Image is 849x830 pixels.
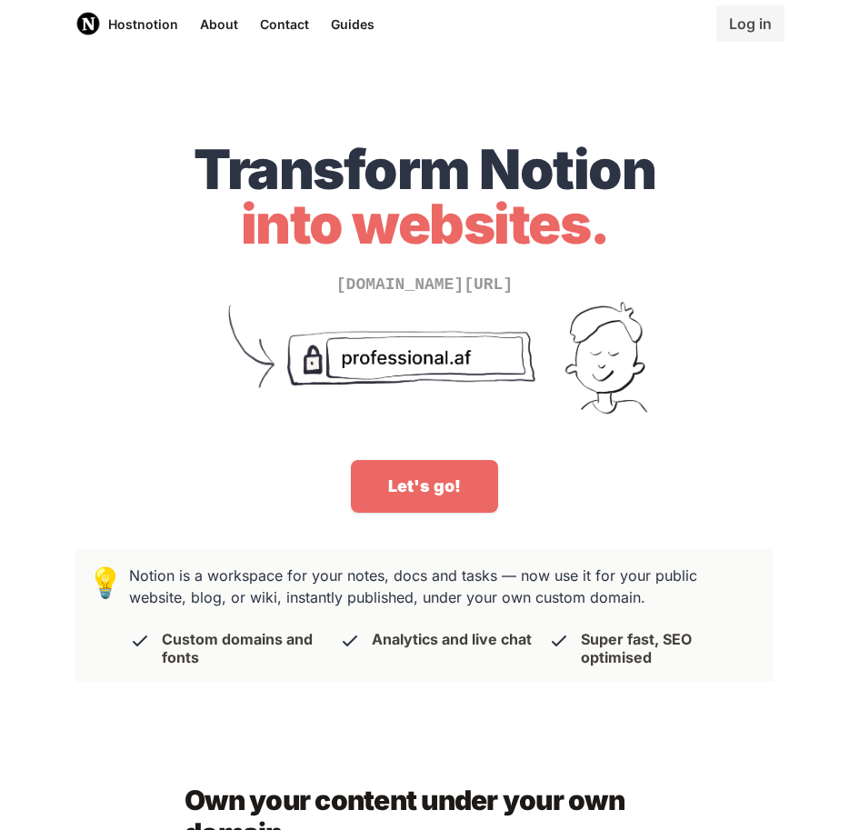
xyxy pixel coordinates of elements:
[75,11,101,36] img: Host Notion logo
[336,275,513,294] span: [DOMAIN_NAME][URL]
[75,142,774,251] h1: Transform Notion
[581,630,758,666] p: Super fast, SEO optimised
[716,5,784,42] a: Log in
[197,297,652,431] img: Turn unprofessional Notion URLs into your sexy domain
[351,460,498,513] a: Let's go!
[372,630,532,648] p: Analytics and live chat
[87,565,124,601] span: 💡
[241,191,609,256] span: into websites.
[162,630,339,666] p: Custom domains and fonts
[124,565,758,666] h3: Notion is a workspace for your notes, docs and tasks — now use it for your public website, blog, ...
